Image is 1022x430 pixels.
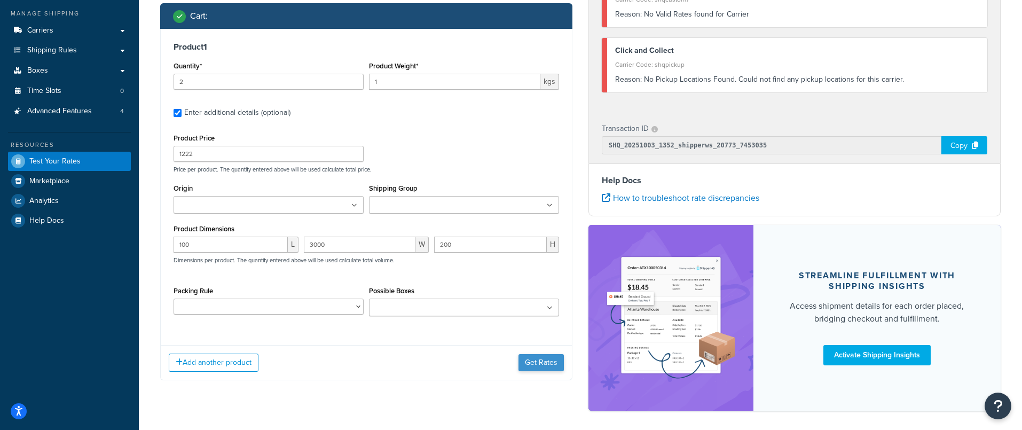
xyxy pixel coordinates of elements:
[369,62,418,70] label: Product Weight*
[27,107,92,116] span: Advanced Features
[540,74,559,90] span: kgs
[8,152,131,171] a: Test Your Rates
[615,7,979,22] div: No Valid Rates found for Carrier
[190,11,208,21] h2: Cart :
[29,216,64,225] span: Help Docs
[169,354,258,372] button: Add another product
[174,134,215,142] label: Product Price
[174,287,213,295] label: Packing Rule
[29,197,59,206] span: Analytics
[8,61,131,81] a: Boxes
[8,9,131,18] div: Manage Shipping
[8,21,131,41] a: Carriers
[29,157,81,166] span: Test Your Rates
[8,101,131,121] a: Advanced Features4
[27,66,48,75] span: Boxes
[120,87,124,96] span: 0
[369,74,540,90] input: 0.00
[985,393,1011,419] button: Open Resource Center
[415,237,429,253] span: W
[174,74,364,90] input: 0
[602,192,759,204] a: How to troubleshoot rate discrepancies
[171,166,562,173] p: Price per product. The quantity entered above will be used calculate total price.
[174,225,234,233] label: Product Dimensions
[29,177,69,186] span: Marketplace
[174,62,202,70] label: Quantity*
[779,300,975,325] div: Access shipment details for each order placed, bridging checkout and fulfillment.
[602,121,649,136] p: Transaction ID
[369,184,418,192] label: Shipping Group
[8,41,131,60] a: Shipping Rules
[823,345,931,365] a: Activate Shipping Insights
[27,87,61,96] span: Time Slots
[27,46,77,55] span: Shipping Rules
[174,184,193,192] label: Origin
[369,287,414,295] label: Possible Boxes
[8,171,131,191] a: Marketplace
[8,101,131,121] li: Advanced Features
[779,270,975,292] div: Streamline Fulfillment with Shipping Insights
[615,57,979,72] div: Carrier Code: shqpickup
[602,174,987,187] h4: Help Docs
[288,237,298,253] span: L
[8,81,131,101] li: Time Slots
[615,9,642,20] span: Reason:
[27,26,53,35] span: Carriers
[604,241,737,394] img: feature-image-si-e24932ea9b9fcd0ff835db86be1ff8d589347e8876e1638d903ea230a36726be.png
[615,72,979,87] div: No Pickup Locations Found. Could not find any pickup locations for this carrier.
[8,191,131,210] a: Analytics
[547,237,559,253] span: H
[941,136,987,154] div: Copy
[171,256,395,264] p: Dimensions per product. The quantity entered above will be used calculate total volume.
[518,354,564,371] button: Get Rates
[174,109,182,117] input: Enter additional details (optional)
[120,107,124,116] span: 4
[615,74,642,85] span: Reason:
[8,211,131,230] a: Help Docs
[184,105,290,120] div: Enter additional details (optional)
[174,42,559,52] h3: Product 1
[8,81,131,101] a: Time Slots0
[8,140,131,150] div: Resources
[615,43,979,58] div: Click and Collect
